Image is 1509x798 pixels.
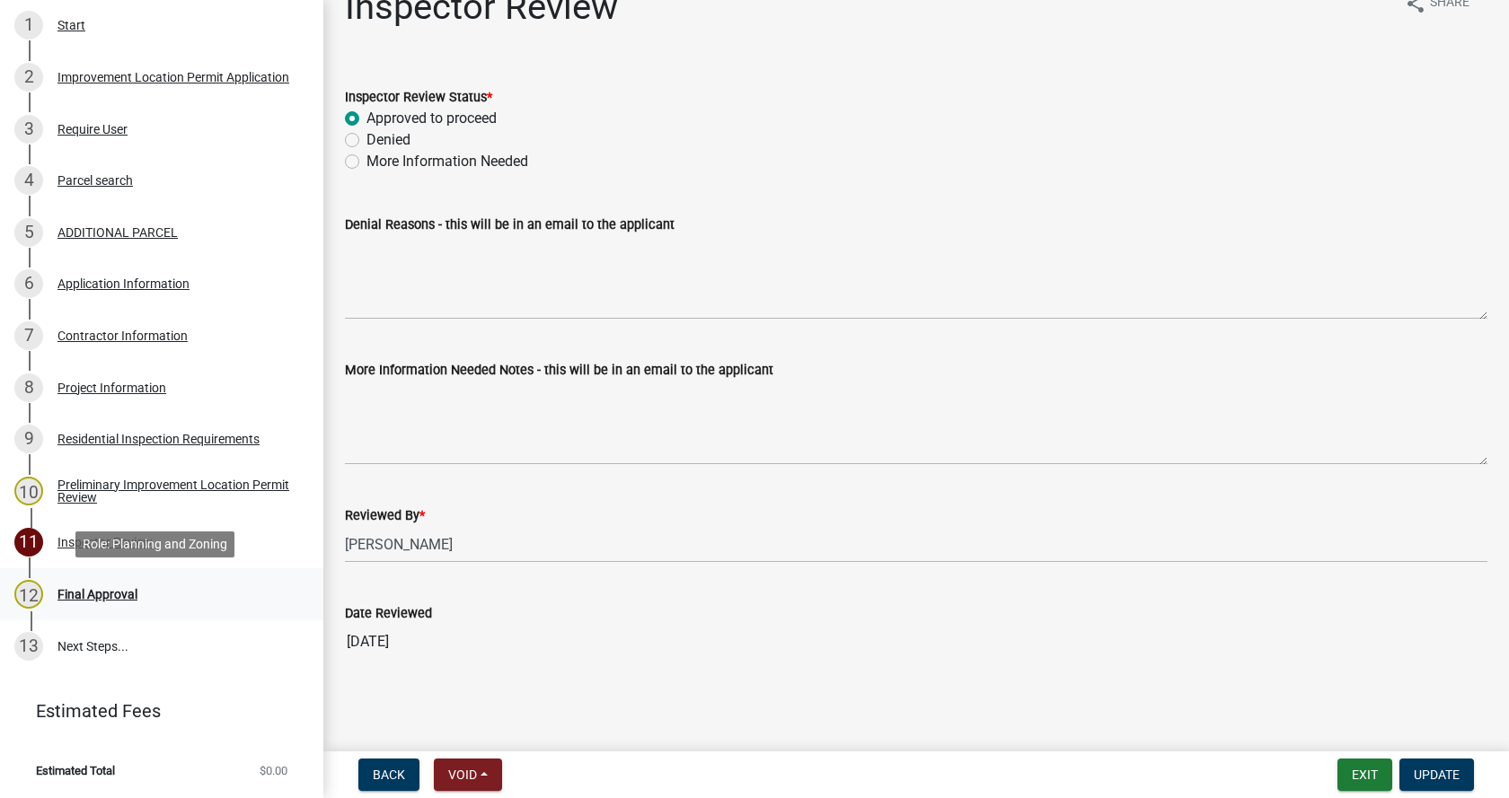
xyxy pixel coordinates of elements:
[57,19,85,31] div: Start
[36,765,115,776] span: Estimated Total
[57,536,153,548] div: Inspector Review
[75,531,234,557] div: Role: Planning and Zoning
[373,767,405,782] span: Back
[14,115,43,144] div: 3
[14,528,43,557] div: 11
[366,151,528,172] label: More Information Needed
[14,425,43,453] div: 9
[14,321,43,350] div: 7
[366,108,497,129] label: Approved to proceed
[14,580,43,609] div: 12
[345,92,492,104] label: Inspector Review Status
[14,693,295,729] a: Estimated Fees
[57,478,295,504] div: Preliminary Improvement Location Permit Review
[345,219,675,232] label: Denial Reasons - this will be in an email to the applicant
[57,588,137,601] div: Final Approval
[14,166,43,195] div: 4
[14,477,43,505] div: 10
[358,759,419,791] button: Back
[366,129,410,151] label: Denied
[57,329,188,342] div: Contractor Information
[1414,767,1460,782] span: Update
[57,277,190,290] div: Application Information
[14,11,43,39] div: 1
[1337,759,1392,791] button: Exit
[57,381,166,394] div: Project Information
[345,364,773,377] label: More Information Needed Notes - this will be in an email to the applicant
[57,433,260,445] div: Residential Inspection Requirements
[345,608,432,620] label: Date Reviewed
[434,759,502,791] button: Void
[448,767,477,782] span: Void
[14,218,43,247] div: 5
[57,226,178,239] div: ADDITIONAL PARCEL
[14,63,43,92] div: 2
[1399,759,1474,791] button: Update
[57,174,133,187] div: Parcel search
[260,765,287,776] span: $0.00
[14,632,43,661] div: 13
[345,510,425,522] label: Reviewed By
[14,269,43,298] div: 6
[57,71,289,83] div: Improvement Location Permit Application
[57,123,128,136] div: Require User
[14,373,43,402] div: 8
